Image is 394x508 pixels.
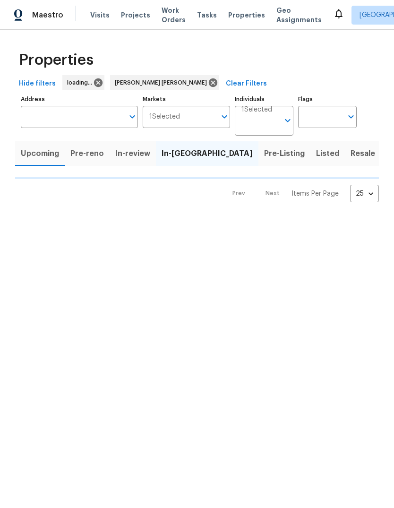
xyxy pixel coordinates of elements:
span: Hide filters [19,78,56,90]
span: Resale [351,147,375,160]
span: Visits [90,10,110,20]
span: Properties [228,10,265,20]
p: Items Per Page [291,189,339,198]
span: Work Orders [162,6,186,25]
button: Open [218,110,231,123]
label: Flags [298,96,357,102]
div: 25 [350,181,379,206]
span: Geo Assignments [276,6,322,25]
label: Individuals [235,96,293,102]
span: Maestro [32,10,63,20]
span: Tasks [197,12,217,18]
label: Markets [143,96,231,102]
span: Properties [19,55,94,65]
span: Projects [121,10,150,20]
span: In-review [115,147,150,160]
label: Address [21,96,138,102]
button: Clear Filters [222,75,271,93]
button: Open [126,110,139,123]
span: Upcoming [21,147,59,160]
div: loading... [62,75,104,90]
span: Pre-Listing [264,147,305,160]
span: 1 Selected [149,113,180,121]
button: Open [344,110,358,123]
nav: Pagination Navigation [223,185,379,202]
button: Open [281,114,294,127]
span: [PERSON_NAME] [PERSON_NAME] [115,78,211,87]
span: In-[GEOGRAPHIC_DATA] [162,147,253,160]
span: 1 Selected [241,106,272,114]
span: loading... [67,78,96,87]
span: Pre-reno [70,147,104,160]
span: Listed [316,147,339,160]
span: Clear Filters [226,78,267,90]
button: Hide filters [15,75,60,93]
div: [PERSON_NAME] [PERSON_NAME] [110,75,219,90]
